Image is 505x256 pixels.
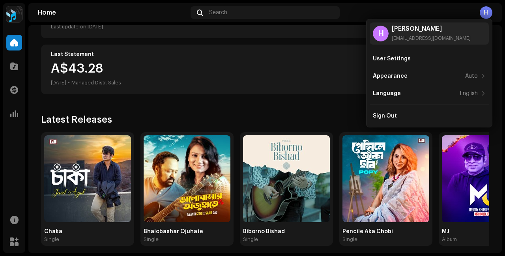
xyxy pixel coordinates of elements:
[68,78,70,88] div: •
[144,135,230,222] img: 7c36b412-9d98-4fd3-9a8c-6fb2d4ce74fe
[209,9,227,16] span: Search
[51,78,66,88] div: [DATE]
[41,45,489,94] re-o-card-value: Last Statement
[41,113,112,126] h3: Latest Releases
[392,35,471,41] div: [EMAIL_ADDRESS][DOMAIN_NAME]
[465,73,478,79] div: Auto
[373,26,389,41] div: H
[370,108,489,124] re-m-nav-item: Sign Out
[243,135,330,222] img: 70bd5195-c4b2-4699-b628-aa15c2e89bc0
[44,236,59,243] div: Single
[243,236,258,243] div: Single
[6,6,22,22] img: 2dae3d76-597f-44f3-9fef-6a12da6d2ece
[370,86,489,101] re-m-nav-item: Language
[460,90,478,97] div: English
[71,78,121,88] div: Managed Distr. Sales
[51,22,111,32] div: Last update on [DATE]
[38,9,187,16] div: Home
[342,228,429,235] div: Pencile Aka Chobi
[370,68,489,84] re-m-nav-item: Appearance
[373,90,401,97] div: Language
[44,135,131,222] img: e681979e-55db-4c71-80bc-4d02bbafdf19
[392,26,471,32] div: [PERSON_NAME]
[144,236,159,243] div: Single
[342,135,429,222] img: fb5e8fae-5d85-448d-b0f4-02c9e11c5167
[442,236,457,243] div: Album
[480,6,492,19] div: H
[51,51,479,58] div: Last Statement
[373,113,397,119] div: Sign Out
[370,51,489,67] re-m-nav-item: User Settings
[373,56,411,62] div: User Settings
[373,73,408,79] div: Appearance
[44,228,131,235] div: Chaka
[342,236,357,243] div: Single
[243,228,330,235] div: Biborno Bishad
[144,228,230,235] div: Bhalobashar Ojuhate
